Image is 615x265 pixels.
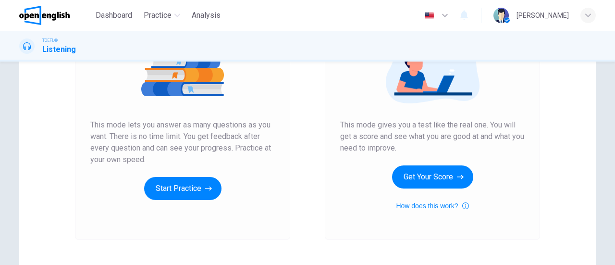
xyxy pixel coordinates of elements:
[90,119,275,165] span: This mode lets you answer as many questions as you want. There is no time limit. You get feedback...
[396,200,468,212] button: How does this work?
[96,10,132,21] span: Dashboard
[493,8,509,23] img: Profile picture
[140,7,184,24] button: Practice
[423,12,435,19] img: en
[188,7,224,24] button: Analysis
[144,10,172,21] span: Practice
[144,177,221,200] button: Start Practice
[92,7,136,24] button: Dashboard
[42,44,76,55] h1: Listening
[42,37,58,44] span: TOEFL®
[192,10,221,21] span: Analysis
[19,6,70,25] img: OpenEnglish logo
[392,165,473,189] button: Get Your Score
[517,10,569,21] div: [PERSON_NAME]
[19,6,92,25] a: OpenEnglish logo
[340,119,525,154] span: This mode gives you a test like the real one. You will get a score and see what you are good at a...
